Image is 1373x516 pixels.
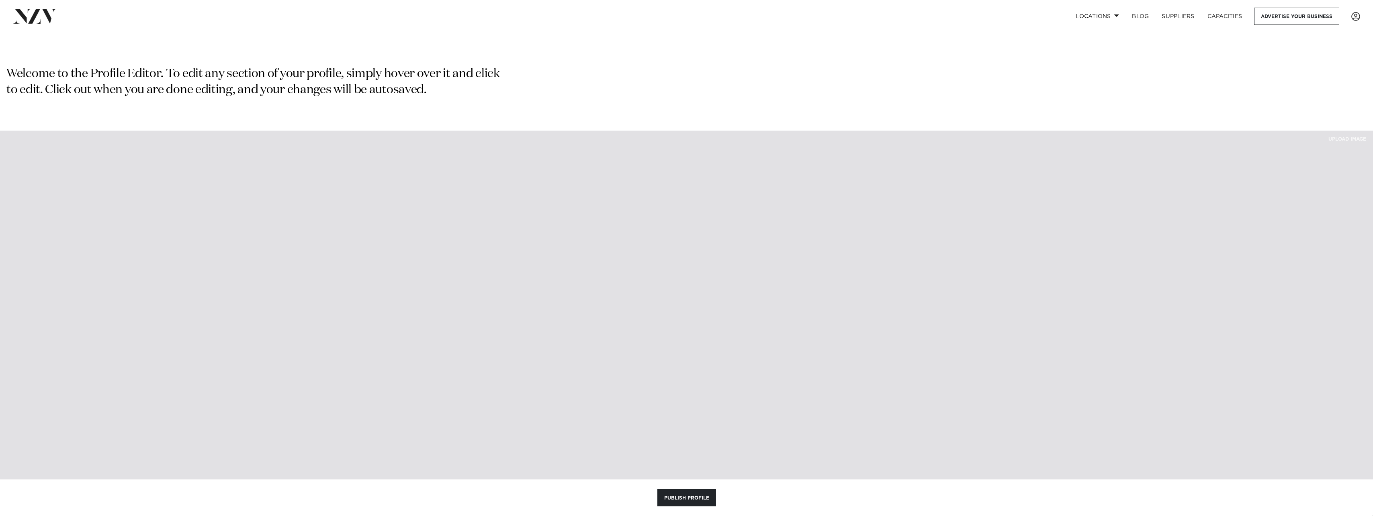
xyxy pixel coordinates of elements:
button: Publish Profile [657,489,716,506]
img: nzv-logo.png [13,9,57,23]
a: SUPPLIERS [1155,8,1201,25]
p: Welcome to the Profile Editor. To edit any section of your profile, simply hover over it and clic... [6,66,503,98]
a: Capacities [1201,8,1249,25]
button: UPLOAD IMAGE [1322,131,1373,148]
a: Advertise your business [1254,8,1339,25]
a: Locations [1069,8,1125,25]
a: BLOG [1125,8,1155,25]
